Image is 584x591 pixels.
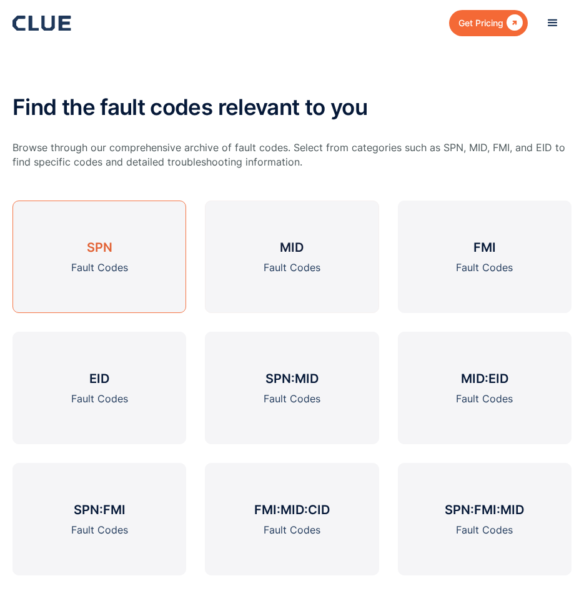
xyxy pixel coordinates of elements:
h3: MID:EID [461,369,508,388]
div: Fault Codes [264,522,320,538]
a: MIDFault Codes [205,201,379,313]
h3: SPN:FMI:MID [445,500,524,519]
a: SPN:FMI:MIDFault Codes [398,463,572,575]
h3: FMI:MID:CID [254,500,330,519]
p: Browse through our comprehensive archive of fault codes. Select from categories such as SPN, MID,... [12,141,572,169]
a: SPNFault Codes [12,201,186,313]
a: MID:EIDFault Codes [398,332,572,444]
div: Get Pricing [458,15,503,31]
a: Get Pricing [449,10,528,36]
div: Fault Codes [264,391,320,407]
div: Fault Codes [71,260,128,276]
h3: EID [89,369,109,388]
h3: SPN [87,238,112,257]
h3: FMI [473,238,496,257]
div: Fault Codes [456,260,513,276]
a: SPN:FMIFault Codes [12,463,186,575]
div: Fault Codes [71,522,128,538]
div: Fault Codes [456,522,513,538]
h2: Find the fault codes relevant to you [12,95,572,119]
a: EIDFault Codes [12,332,186,444]
h3: SPN:FMI [74,500,126,519]
a: FMI:MID:CIDFault Codes [205,463,379,575]
div:  [503,15,523,31]
h3: MID [280,238,304,257]
div: menu [534,4,572,42]
a: SPN:MIDFault Codes [205,332,379,444]
a: FMIFault Codes [398,201,572,313]
h3: SPN:MID [265,369,319,388]
div: Fault Codes [71,391,128,407]
div: Fault Codes [264,260,320,276]
div: Fault Codes [456,391,513,407]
